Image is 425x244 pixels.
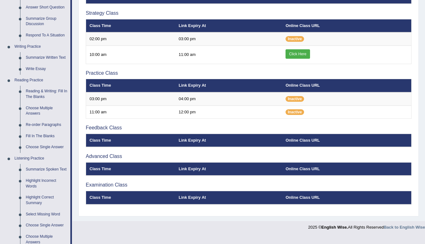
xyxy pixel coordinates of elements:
[23,220,70,231] a: Choose Single Answer
[23,2,70,13] a: Answer Short Question
[175,19,282,32] th: Link Expiry At
[23,103,70,119] a: Choose Multiple Answers
[23,63,70,75] a: Write Essay
[175,79,282,92] th: Link Expiry At
[23,30,70,41] a: Respond To A Situation
[86,32,175,46] td: 02:00 pm
[175,134,282,147] th: Link Expiry At
[86,191,175,204] th: Class Time
[86,162,175,176] th: Class Time
[282,191,411,204] th: Online Class URL
[175,106,282,119] td: 12:00 pm
[12,153,70,164] a: Listening Practice
[23,13,70,30] a: Summarize Group Discussion
[23,164,70,175] a: Summarize Spoken Text
[86,70,411,76] h3: Practice Class
[86,106,175,119] td: 11:00 am
[86,79,175,92] th: Class Time
[175,191,282,204] th: Link Expiry At
[12,75,70,86] a: Reading Practice
[282,79,411,92] th: Online Class URL
[286,109,304,115] span: Inactive
[86,154,411,159] h3: Advanced Class
[86,19,175,32] th: Class Time
[23,52,70,63] a: Summarize Written Text
[175,46,282,64] td: 11:00 am
[23,142,70,153] a: Choose Single Answer
[384,225,425,230] a: Back to English Wise
[282,19,411,32] th: Online Class URL
[282,134,411,147] th: Online Class URL
[23,119,70,131] a: Re-order Paragraphs
[286,96,304,102] span: Inactive
[86,182,411,188] h3: Examination Class
[23,175,70,192] a: Highlight Incorrect Words
[86,125,411,131] h3: Feedback Class
[175,92,282,106] td: 04:00 pm
[175,32,282,46] td: 03:00 pm
[86,92,175,106] td: 03:00 pm
[321,225,348,230] strong: English Wise.
[286,36,304,42] span: Inactive
[12,41,70,52] a: Writing Practice
[282,162,411,176] th: Online Class URL
[86,134,175,147] th: Class Time
[308,221,425,230] div: 2025 © All Rights Reserved
[23,131,70,142] a: Fill In The Blanks
[86,10,411,16] h3: Strategy Class
[23,192,70,209] a: Highlight Correct Summary
[175,162,282,176] th: Link Expiry At
[286,49,310,59] a: Click Here
[86,46,175,64] td: 10:00 am
[23,209,70,220] a: Select Missing Word
[23,86,70,102] a: Reading & Writing: Fill In The Blanks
